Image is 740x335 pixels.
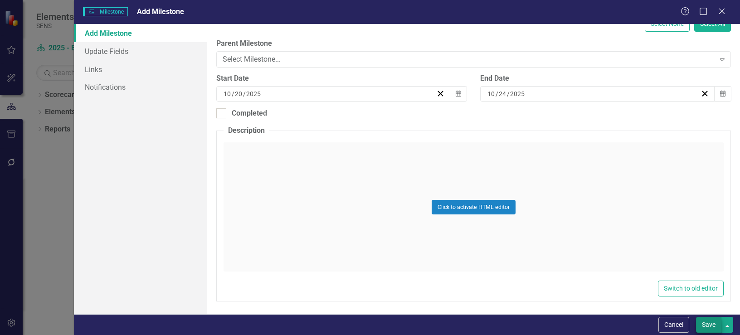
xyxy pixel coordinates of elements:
[20,13,259,24] li: Target launch (all 8Zs with Type C MVP Battery Monitoring) - early Nov.
[224,126,269,136] legend: Description
[480,73,731,84] div: End Date
[694,16,731,32] button: Select All
[432,200,516,214] button: Click to activate HTML editor
[137,7,184,16] span: Add Milestone
[83,7,127,16] span: Milestone
[232,90,234,98] span: /
[20,24,259,35] li: Target: 250 per week (investigating part supply quantities to support)
[216,39,731,49] label: Parent Milestone
[658,281,724,296] button: Switch to old editor
[696,317,721,333] button: Save
[20,2,259,13] li: Pilot Production Run: week of [DATE]
[658,317,689,333] button: Cancel
[74,42,207,60] a: Update Fields
[74,60,207,78] a: Links
[507,90,510,98] span: /
[216,73,467,84] div: Start Date
[496,90,498,98] span: /
[223,54,715,65] div: Select Milestone...
[243,90,246,98] span: /
[232,108,267,119] div: Completed
[74,78,207,96] a: Notifications
[74,24,207,42] a: Add Milestone
[645,16,690,32] button: Select None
